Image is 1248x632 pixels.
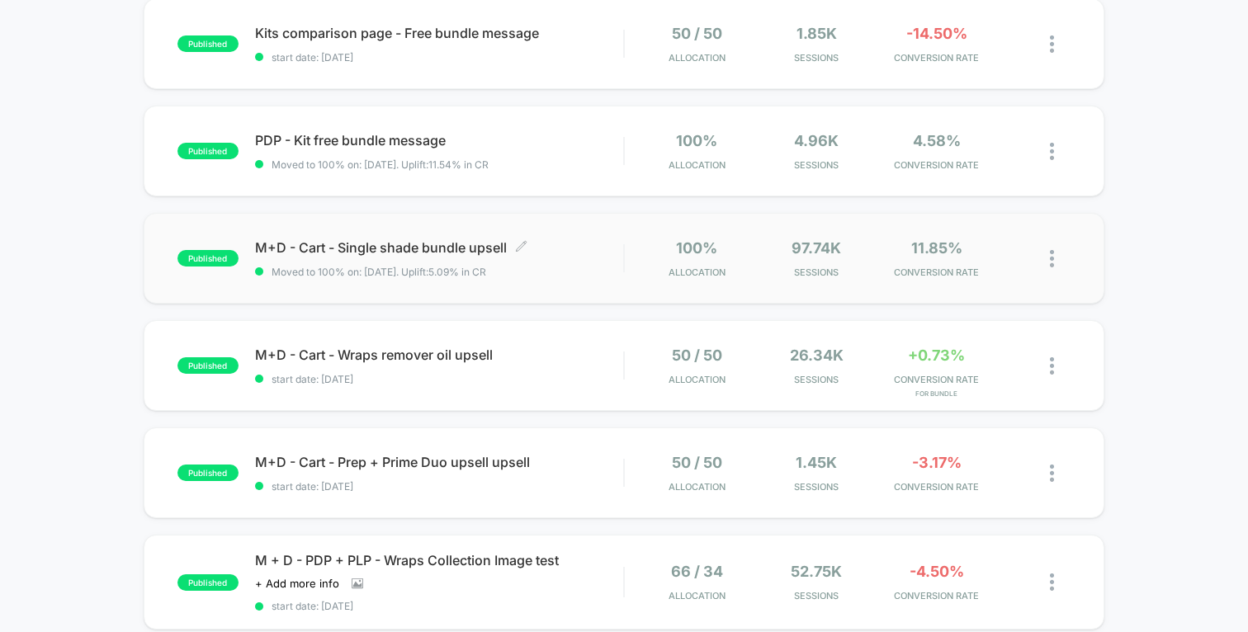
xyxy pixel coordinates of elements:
[913,132,961,149] span: 4.58%
[676,132,717,149] span: 100%
[672,25,722,42] span: 50 / 50
[761,590,872,601] span: Sessions
[676,239,717,257] span: 100%
[669,374,726,385] span: Allocation
[792,239,841,257] span: 97.74k
[669,266,726,278] span: Allocation
[881,389,992,398] span: for Bundle
[672,454,722,471] span: 50 / 50
[272,158,489,171] span: Moved to 100% on: [DATE] . Uplift: 11.54% in CR
[669,52,726,64] span: Allocation
[791,563,842,580] span: 52.75k
[272,266,486,278] span: Moved to 100% on: [DATE] . Uplift: 5.09% in CR
[177,143,239,159] span: published
[1050,250,1054,267] img: close
[912,454,962,471] span: -3.17%
[794,132,839,149] span: 4.96k
[177,250,239,266] span: published
[1050,35,1054,53] img: close
[255,25,623,41] span: Kits comparison page - Free bundle message
[881,52,992,64] span: CONVERSION RATE
[1050,357,1054,375] img: close
[255,480,623,493] span: start date: [DATE]
[177,574,239,591] span: published
[761,481,872,493] span: Sessions
[1050,465,1054,482] img: close
[761,266,872,278] span: Sessions
[177,35,239,52] span: published
[881,374,992,385] span: CONVERSION RATE
[1050,573,1054,591] img: close
[255,600,623,612] span: start date: [DATE]
[255,373,623,385] span: start date: [DATE]
[255,454,623,470] span: M+D - Cart - Prep + Prime Duo upsell upsell
[796,454,837,471] span: 1.45k
[1050,143,1054,160] img: close
[797,25,837,42] span: 1.85k
[906,25,967,42] span: -14.50%
[255,577,339,590] span: + Add more info
[177,465,239,481] span: published
[881,481,992,493] span: CONVERSION RATE
[761,159,872,171] span: Sessions
[255,51,623,64] span: start date: [DATE]
[908,347,965,364] span: +0.73%
[761,52,872,64] span: Sessions
[881,266,992,278] span: CONVERSION RATE
[255,132,623,149] span: PDP - Kit free bundle message
[669,159,726,171] span: Allocation
[911,239,962,257] span: 11.85%
[255,552,623,568] span: M + D - PDP + PLP - Wraps Collection Image test
[881,590,992,601] span: CONVERSION RATE
[255,239,623,256] span: M+D - Cart - Single shade bundle upsell
[881,159,992,171] span: CONVERSION RATE
[669,590,726,601] span: Allocation
[910,563,964,580] span: -4.50%
[790,347,844,364] span: 26.34k
[671,563,723,580] span: 66 / 34
[672,347,722,364] span: 50 / 50
[255,347,623,363] span: M+D - Cart - Wraps remover oil upsell
[177,357,239,374] span: published
[669,481,726,493] span: Allocation
[761,374,872,385] span: Sessions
